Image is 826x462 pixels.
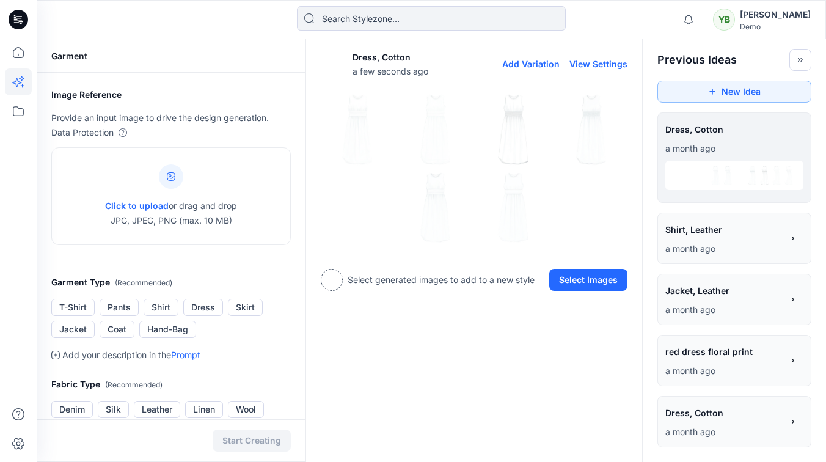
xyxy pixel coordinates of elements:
button: View Settings [569,59,627,69]
img: 3.png [742,166,762,185]
p: Dress, Cotton [353,50,428,65]
span: ( Recommended ) [105,380,163,389]
p: July 01, 2025 [665,364,783,378]
button: Add Variation [502,59,560,69]
img: eyJhbGciOiJIUzI1NiIsImtpZCI6IjAiLCJ0eXAiOiJKV1QifQ.eyJkYXRhIjp7InR5cGUiOiJzdG9yYWdlIiwicGF0aCI6Im... [321,53,343,75]
p: Provide an input image to drive the design generation. [51,111,291,125]
img: 1.png [767,166,786,185]
button: Skirt [228,299,263,316]
p: Select generated images to add to a new style [348,273,535,287]
button: Dress [183,299,223,316]
button: Wool [228,401,264,418]
p: Add your description in the [62,348,200,362]
img: 2.png [477,94,549,166]
p: July 09, 2025 [665,141,803,156]
span: ( Recommended ) [115,278,172,287]
h2: Garment Type [51,275,291,290]
button: Linen [185,401,223,418]
span: Click to upload [105,200,169,211]
button: New Idea [657,81,811,103]
button: Silk [98,401,129,418]
button: Jacket [51,321,95,338]
img: 0.png [779,166,799,185]
a: Prompt [171,350,200,360]
p: Data Protection [51,125,114,140]
span: Dress, Cotton [665,120,803,138]
div: [PERSON_NAME] [740,7,811,22]
img: 7.png [693,166,713,185]
img: 5.png [400,172,472,244]
img: 2.png [755,166,774,185]
img: 3.png [555,94,627,166]
p: July 01, 2025 [665,241,783,256]
img: 4.png [321,172,393,244]
button: Shirt [144,299,178,316]
p: July 01, 2025 [665,302,783,317]
img: 4.png [730,166,750,185]
h2: Image Reference [51,87,291,102]
img: 0.png [321,94,393,166]
button: Leather [134,401,180,418]
img: 6.png [477,172,549,244]
p: July 01, 2025 [665,425,783,439]
span: a few seconds ago [353,65,428,78]
button: Denim [51,401,93,418]
h2: Previous Ideas [657,53,737,67]
p: or drag and drop JPG, JPEG, PNG (max. 10 MB) [105,199,237,228]
div: YB [713,9,735,31]
img: 5.png [718,166,737,185]
img: 1.png [400,94,472,166]
button: Hand-Bag [139,321,196,338]
button: T-Shirt [51,299,95,316]
button: Coat [100,321,134,338]
img: 6.png [706,166,725,185]
button: Toggle idea bar [789,49,811,71]
button: Select Images [549,269,627,291]
input: Search Stylezone… [297,6,566,31]
span: Shirt, Leather [665,221,781,238]
button: Pants [100,299,139,316]
div: Demo [740,22,811,31]
span: Dress, Cotton [665,404,781,422]
img: eyJhbGciOiJIUzI1NiIsImtpZCI6IjAiLCJ0eXAiOiJKV1QifQ.eyJkYXRhIjp7InR5cGUiOiJzdG9yYWdlIiwicGF0aCI6Im... [670,166,690,185]
span: red dress floral print [665,343,781,361]
h2: Fabric Type [51,377,291,392]
img: 7.png [555,172,627,244]
span: Jacket, Leather [665,282,781,299]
